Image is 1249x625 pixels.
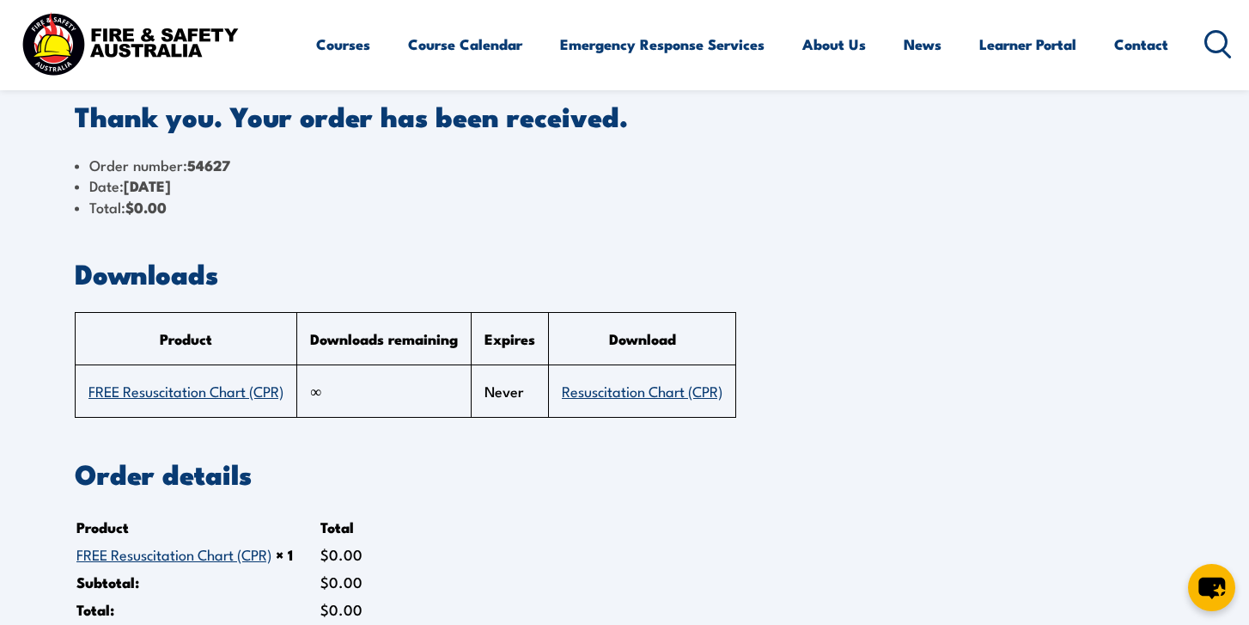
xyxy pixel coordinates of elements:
[320,543,329,565] span: $
[484,328,535,350] span: Expires
[297,365,472,418] td: ∞
[75,175,1174,196] li: Date:
[187,154,230,176] strong: 54627
[320,571,363,592] span: 0.00
[76,514,319,540] th: Product
[320,598,363,620] span: 0.00
[802,21,866,67] a: About Us
[316,21,370,67] a: Courses
[310,328,458,350] span: Downloads remaining
[75,197,1174,218] li: Total:
[75,260,1174,285] h2: Downloads
[904,21,941,67] a: News
[276,543,293,566] strong: × 1
[75,155,1174,175] li: Order number:
[76,597,319,622] th: Total:
[75,103,1174,127] p: Thank you. Your order has been received.
[1188,564,1235,611] button: chat-button
[408,21,522,67] a: Course Calendar
[75,461,1174,485] h2: Order details
[320,571,329,592] span: $
[76,543,271,564] a: FREE Resuscitation Chart (CPR)
[1114,21,1168,67] a: Contact
[125,196,167,218] bdi: 0.00
[320,543,363,565] bdi: 0.00
[76,569,319,595] th: Subtotal:
[560,21,765,67] a: Emergency Response Services
[88,380,283,401] a: FREE Resuscitation Chart (CPR)
[320,514,388,540] th: Total
[472,365,549,418] td: Never
[609,328,676,350] span: Download
[124,175,171,197] strong: [DATE]
[562,380,722,401] a: Resuscitation Chart (CPR)
[320,598,329,620] span: $
[160,328,212,350] span: Product
[125,196,134,218] span: $
[979,21,1076,67] a: Learner Portal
